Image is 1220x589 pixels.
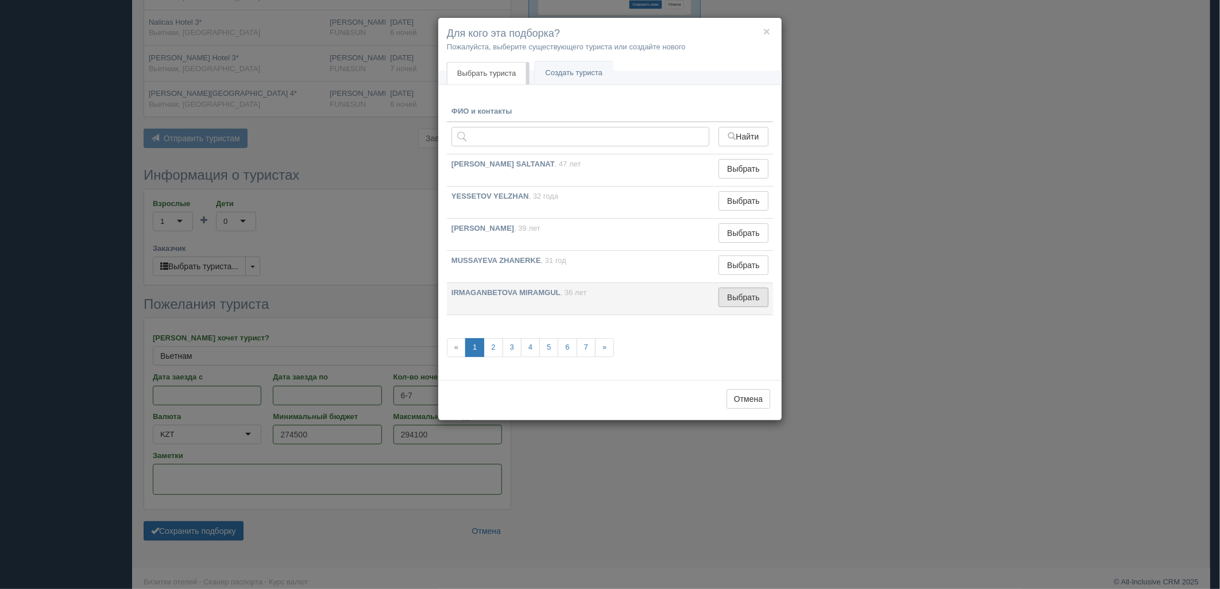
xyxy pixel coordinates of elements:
[763,25,770,37] button: ×
[558,338,577,357] a: 6
[521,338,540,357] a: 4
[719,127,769,146] button: Найти
[719,159,769,179] button: Выбрать
[451,224,514,232] b: [PERSON_NAME]
[561,288,587,297] span: , 36 лет
[719,191,769,211] button: Выбрать
[451,288,561,297] b: IRMAGANBETOVA MIRAMGUL
[465,338,484,357] a: 1
[541,256,566,265] span: , 31 год
[577,338,596,357] a: 7
[719,288,769,307] button: Выбрать
[447,41,773,52] p: Пожалуйста, выберите существующего туриста или создайте нового
[719,223,769,243] button: Выбрать
[539,338,558,357] a: 5
[451,192,529,200] b: YESSETOV YELZHAN
[719,255,769,275] button: Выбрать
[535,61,613,85] a: Создать туриста
[451,256,541,265] b: MUSSAYEVA ZHANERKE
[727,389,770,409] button: Отмена
[484,338,503,357] a: 2
[514,224,540,232] span: , 39 лет
[447,338,466,357] span: «
[451,160,555,168] b: [PERSON_NAME] SALTANAT
[447,62,526,85] a: Выбрать туриста
[503,338,522,357] a: 3
[555,160,581,168] span: , 47 лет
[447,26,773,41] h4: Для кого эта подборка?
[451,127,709,146] input: Поиск по ФИО, паспорту или контактам
[447,102,714,122] th: ФИО и контакты
[595,338,614,357] a: »
[529,192,559,200] span: , 32 года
